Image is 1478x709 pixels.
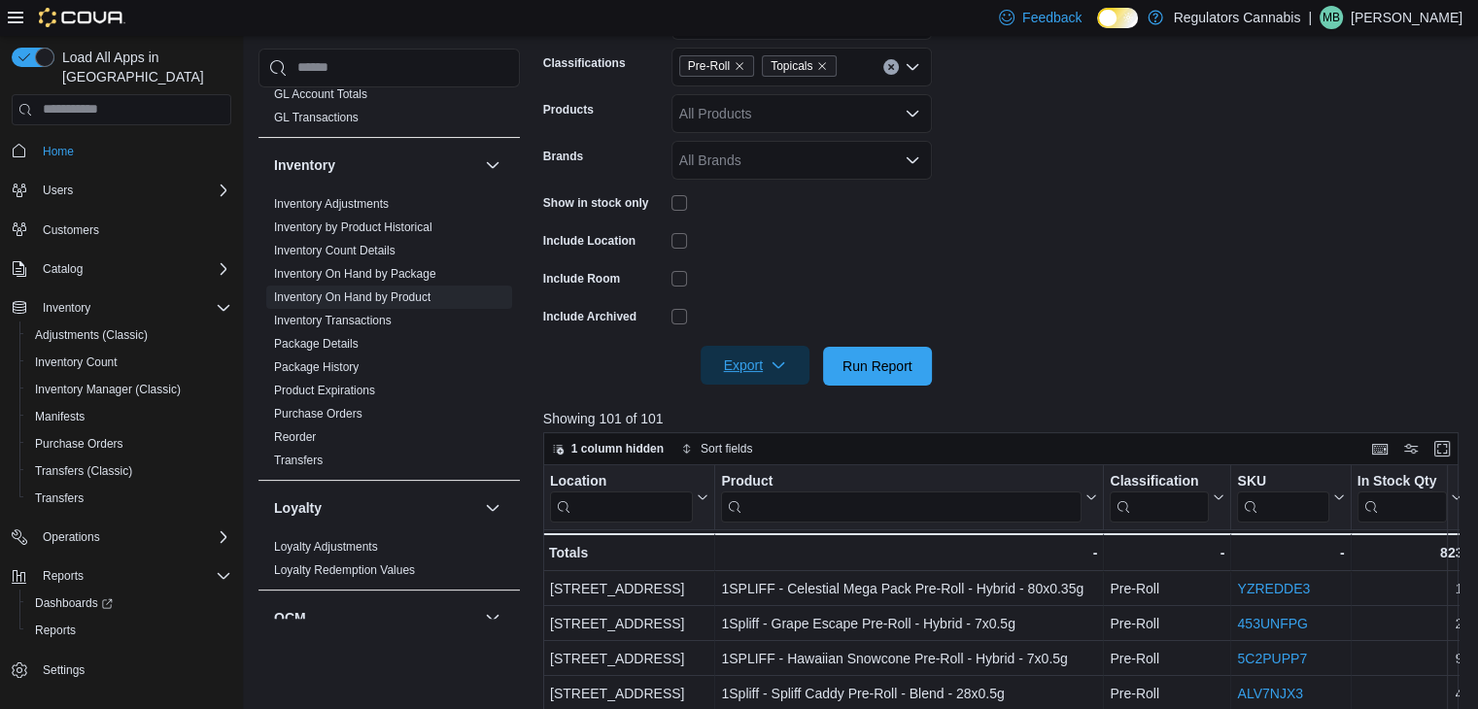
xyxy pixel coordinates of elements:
[274,453,323,468] span: Transfers
[274,336,359,352] span: Package Details
[274,429,316,445] span: Reorder
[1110,472,1224,522] button: Classification
[27,619,231,642] span: Reports
[1110,612,1224,635] div: Pre-Roll
[543,102,594,118] label: Products
[1351,6,1462,29] p: [PERSON_NAME]
[27,351,125,374] a: Inventory Count
[258,535,520,590] div: Loyalty
[1110,647,1224,670] div: Pre-Roll
[19,457,239,485] button: Transfers (Classic)
[1357,541,1462,564] div: 823
[274,454,323,467] a: Transfers
[762,55,837,77] span: Topicals
[43,183,73,198] span: Users
[35,564,91,588] button: Reports
[274,562,415,578] span: Loyalty Redemption Values
[721,577,1097,600] div: 1SPLIFF - Celestial Mega Pack Pre-Roll - Hybrid - 80x0.35g
[1430,437,1454,460] button: Enter fullscreen
[274,155,477,175] button: Inventory
[1110,472,1209,490] div: Classification
[1237,472,1328,490] div: SKU
[35,409,85,424] span: Manifests
[905,59,920,75] button: Open list of options
[54,48,231,86] span: Load All Apps in [GEOGRAPHIC_DATA]
[274,243,395,258] span: Inventory Count Details
[19,321,239,349] button: Adjustments (Classic)
[550,472,708,522] button: Location
[27,591,231,615] span: Dashboards
[35,490,84,506] span: Transfers
[274,290,430,304] a: Inventory On Hand by Product
[1357,577,1462,600] div: 1
[4,137,239,165] button: Home
[43,529,100,545] span: Operations
[35,179,81,202] button: Users
[4,255,239,283] button: Catalog
[679,55,754,77] span: Pre-Roll
[274,289,430,305] span: Inventory On Hand by Product
[274,219,432,235] span: Inventory by Product Historical
[543,271,620,287] label: Include Room
[543,309,636,324] label: Include Archived
[274,563,415,577] a: Loyalty Redemption Values
[274,498,322,518] h3: Loyalty
[905,106,920,121] button: Open list of options
[274,337,359,351] a: Package Details
[274,197,389,211] a: Inventory Adjustments
[701,346,809,385] button: Export
[35,658,231,682] span: Settings
[274,608,477,627] button: OCM
[27,323,155,347] a: Adjustments (Classic)
[4,656,239,684] button: Settings
[35,219,107,242] a: Customers
[1097,28,1098,29] span: Dark Mode
[816,60,828,72] button: Remove Topicals from selection in this group
[35,525,108,549] button: Operations
[35,327,148,343] span: Adjustments (Classic)
[35,257,90,281] button: Catalog
[4,523,239,551] button: Operations
[721,647,1097,670] div: 1SPLIFF - Hawaiian Snowcone Pre-Roll - Hybrid - 7x0.5g
[481,153,504,177] button: Inventory
[258,83,520,137] div: Finance
[721,472,1082,522] div: Product
[1357,612,1462,635] div: 2
[1110,472,1209,522] div: Classification
[35,139,231,163] span: Home
[543,409,1468,428] p: Showing 101 of 101
[274,383,375,398] span: Product Expirations
[19,349,239,376] button: Inventory Count
[1237,472,1328,522] div: SKU URL
[1022,8,1082,27] span: Feedback
[721,541,1097,564] div: -
[274,267,436,281] a: Inventory On Hand by Package
[274,540,378,554] a: Loyalty Adjustments
[481,496,504,520] button: Loyalty
[35,658,92,682] a: Settings
[27,323,231,347] span: Adjustments (Classic)
[549,541,708,564] div: Totals
[673,437,760,460] button: Sort fields
[35,296,98,320] button: Inventory
[1399,437,1423,460] button: Display options
[543,233,636,249] label: Include Location
[43,261,83,277] span: Catalog
[35,564,231,588] span: Reports
[27,378,189,401] a: Inventory Manager (Classic)
[35,463,132,479] span: Transfers (Classic)
[43,222,99,238] span: Customers
[550,612,708,635] div: [STREET_ADDRESS]
[1237,651,1307,666] a: 5C2PUPP7
[1357,647,1462,670] div: 9
[35,623,76,638] span: Reports
[1368,437,1392,460] button: Keyboard shortcuts
[35,179,231,202] span: Users
[19,376,239,403] button: Inventory Manager (Classic)
[905,152,920,168] button: Open list of options
[721,612,1097,635] div: 1Spliff - Grape Escape Pre-Roll - Hybrid - 7x0.5g
[274,266,436,282] span: Inventory On Hand by Package
[19,485,239,512] button: Transfers
[274,244,395,257] a: Inventory Count Details
[27,619,84,642] a: Reports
